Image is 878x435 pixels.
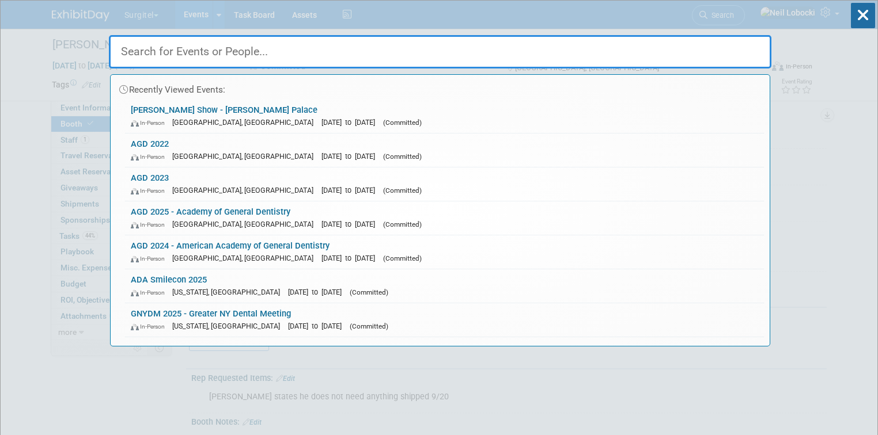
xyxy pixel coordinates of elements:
span: (Committed) [383,152,422,161]
span: [US_STATE], [GEOGRAPHIC_DATA] [172,288,286,296]
span: [DATE] to [DATE] [321,152,381,161]
span: (Committed) [383,119,422,127]
span: (Committed) [350,288,388,296]
span: [DATE] to [DATE] [321,186,381,194]
span: (Committed) [383,186,422,194]
span: In-Person [131,289,170,296]
span: In-Person [131,221,170,228]
span: [DATE] to [DATE] [321,220,381,228]
span: In-Person [131,119,170,127]
span: (Committed) [383,254,422,262]
span: [GEOGRAPHIC_DATA], [GEOGRAPHIC_DATA] [172,254,319,262]
span: In-Person [131,153,170,161]
span: (Committed) [350,322,388,330]
a: AGD 2024 - American Academy of General Dentistry In-Person [GEOGRAPHIC_DATA], [GEOGRAPHIC_DATA] [... [125,235,764,269]
span: [GEOGRAPHIC_DATA], [GEOGRAPHIC_DATA] [172,220,319,228]
span: (Committed) [383,220,422,228]
a: AGD 2025 - Academy of General Dentistry In-Person [GEOGRAPHIC_DATA], [GEOGRAPHIC_DATA] [DATE] to ... [125,201,764,235]
span: [DATE] to [DATE] [321,254,381,262]
span: [US_STATE], [GEOGRAPHIC_DATA] [172,322,286,330]
a: GNYDM 2025 - Greater NY Dental Meeting In-Person [US_STATE], [GEOGRAPHIC_DATA] [DATE] to [DATE] (... [125,303,764,337]
a: [PERSON_NAME] Show - [PERSON_NAME] Palace In-Person [GEOGRAPHIC_DATA], [GEOGRAPHIC_DATA] [DATE] t... [125,100,764,133]
span: In-Person [131,323,170,330]
a: ADA Smilecon 2025 In-Person [US_STATE], [GEOGRAPHIC_DATA] [DATE] to [DATE] (Committed) [125,269,764,303]
span: [GEOGRAPHIC_DATA], [GEOGRAPHIC_DATA] [172,152,319,161]
a: AGD 2023 In-Person [GEOGRAPHIC_DATA], [GEOGRAPHIC_DATA] [DATE] to [DATE] (Committed) [125,167,764,201]
span: In-Person [131,255,170,262]
input: Search for Events or People... [109,35,771,68]
span: [DATE] to [DATE] [288,322,347,330]
div: Recently Viewed Events: [116,75,764,100]
span: In-Person [131,187,170,194]
span: [DATE] to [DATE] [288,288,347,296]
a: AGD 2022 In-Person [GEOGRAPHIC_DATA], [GEOGRAPHIC_DATA] [DATE] to [DATE] (Committed) [125,133,764,167]
span: [GEOGRAPHIC_DATA], [GEOGRAPHIC_DATA] [172,118,319,127]
span: [GEOGRAPHIC_DATA], [GEOGRAPHIC_DATA] [172,186,319,194]
span: [DATE] to [DATE] [321,118,381,127]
